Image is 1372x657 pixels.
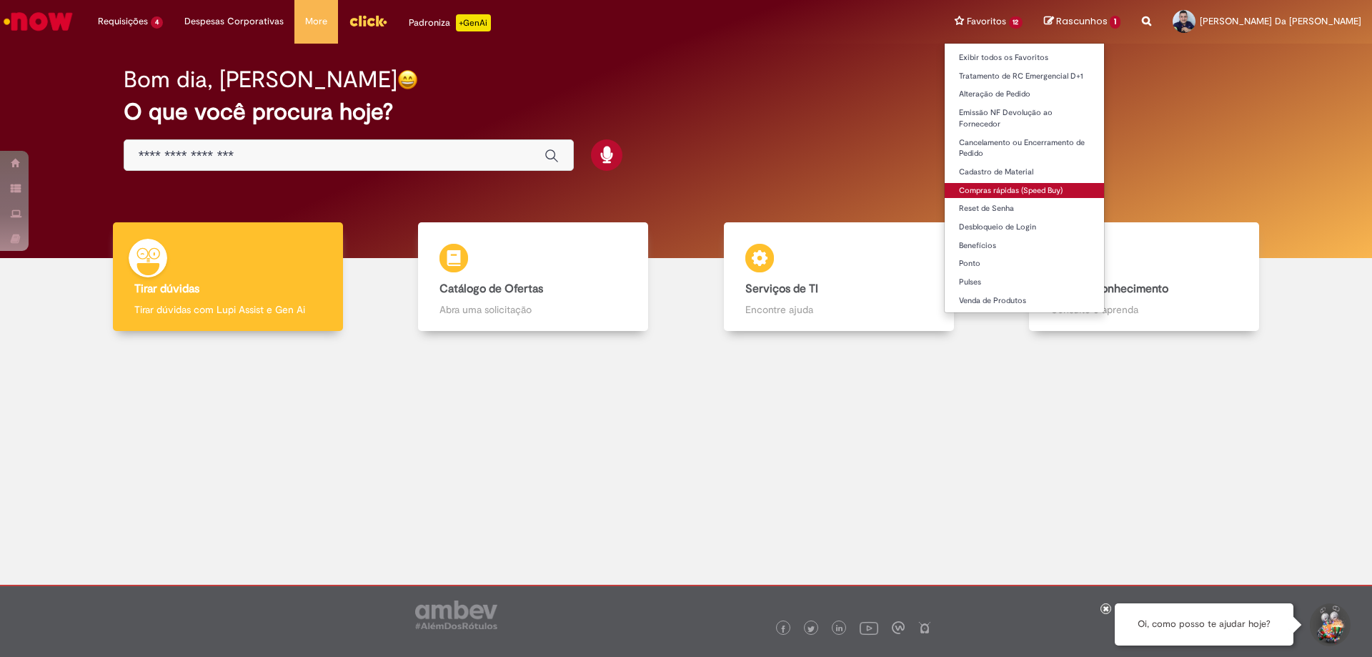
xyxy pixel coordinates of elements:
a: Venda de Produtos [945,293,1105,309]
b: Tirar dúvidas [134,282,199,296]
a: Ponto [945,256,1105,272]
img: logo_footer_ambev_rotulo_gray.png [415,601,497,629]
span: 12 [1009,16,1023,29]
a: Desbloqueio de Login [945,219,1105,235]
img: logo_footer_facebook.png [780,626,787,633]
a: Rascunhos [1044,15,1120,29]
a: Serviços de TI Encontre ajuda [686,222,992,332]
span: More [305,14,327,29]
div: Oi, como posso te ajudar hoje? [1115,603,1293,646]
span: 4 [151,16,163,29]
p: Tirar dúvidas com Lupi Assist e Gen Ai [134,302,322,317]
a: Catálogo de Ofertas Abra uma solicitação [381,222,687,332]
img: logo_footer_naosei.png [918,621,931,634]
a: Exibir todos os Favoritos [945,50,1105,66]
img: logo_footer_twitter.png [807,626,815,633]
span: Requisições [98,14,148,29]
img: logo_footer_linkedin.png [836,625,843,633]
img: click_logo_yellow_360x200.png [349,10,387,31]
ul: Favoritos [944,43,1105,313]
p: Encontre ajuda [745,302,933,317]
b: Base de Conhecimento [1050,282,1168,296]
b: Catálogo de Ofertas [439,282,543,296]
h2: O que você procura hoje? [124,99,1249,124]
a: Cadastro de Material [945,164,1105,180]
a: Tratamento de RC Emergencial D+1 [945,69,1105,84]
img: logo_footer_workplace.png [892,621,905,634]
a: Benefícios [945,238,1105,254]
img: ServiceNow [1,7,75,36]
img: happy-face.png [397,69,418,90]
span: Despesas Corporativas [184,14,284,29]
b: Serviços de TI [745,282,818,296]
p: Abra uma solicitação [439,302,627,317]
a: Reset de Senha [945,201,1105,217]
span: 1 [1110,16,1120,29]
button: Iniciar Conversa de Suporte [1308,603,1351,646]
a: Pulses [945,275,1105,290]
p: Consulte e aprenda [1050,302,1238,317]
a: Alteração de Pedido [945,87,1105,102]
span: Rascunhos [1056,14,1108,28]
a: Emissão NF Devolução ao Fornecedor [945,105,1105,132]
p: +GenAi [456,14,491,31]
div: Padroniza [409,14,491,31]
a: Compras rápidas (Speed Buy) [945,183,1105,199]
img: logo_footer_youtube.png [860,618,878,637]
a: Tirar dúvidas Tirar dúvidas com Lupi Assist e Gen Ai [75,222,381,332]
a: Base de Conhecimento Consulte e aprenda [992,222,1298,332]
h2: Bom dia, [PERSON_NAME] [124,67,397,92]
span: [PERSON_NAME] Da [PERSON_NAME] [1200,15,1361,27]
a: Cancelamento ou Encerramento de Pedido [945,135,1105,162]
span: Favoritos [967,14,1006,29]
